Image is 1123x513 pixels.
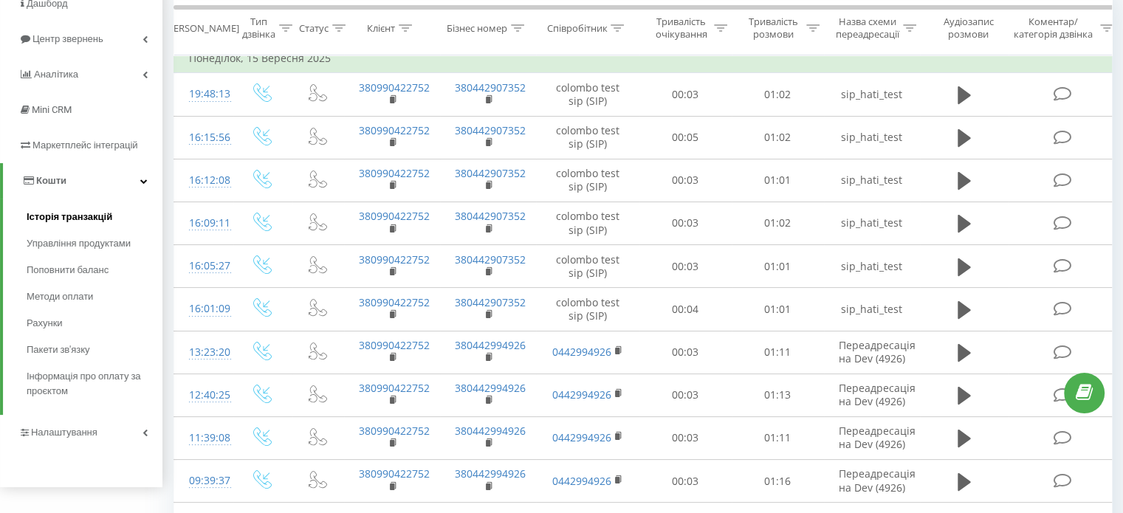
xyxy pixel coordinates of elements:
[189,80,219,109] div: 19:48:13
[27,263,109,278] span: Поповнити баланс
[359,381,430,395] a: 380990422752
[639,331,732,373] td: 00:03
[455,166,526,180] a: 380442907352
[36,175,66,186] span: Кошти
[27,236,131,251] span: Управління продуктами
[732,373,824,416] td: 01:13
[824,288,920,331] td: sip_hati_test
[824,460,920,503] td: Переадресація на Dev (4926)
[536,245,639,288] td: colombo test sip (SIP)
[359,80,430,94] a: 380990422752
[732,202,824,244] td: 01:02
[536,116,639,159] td: colombo test sip (SIP)
[824,331,920,373] td: Переадресація на Dev (4926)
[552,430,611,444] a: 0442994926
[174,44,1119,73] td: Понеділок, 15 Вересня 2025
[299,21,329,34] div: Статус
[732,73,824,116] td: 01:02
[536,73,639,116] td: colombo test sip (SIP)
[732,288,824,331] td: 01:01
[189,295,219,323] div: 16:01:09
[32,140,138,151] span: Маркетплейс інтеграцій
[189,252,219,280] div: 16:05:27
[367,21,395,34] div: Клієнт
[359,123,430,137] a: 380990422752
[359,252,430,266] a: 380990422752
[27,310,162,337] a: Рахунки
[27,337,162,363] a: Пакети зв'язку
[824,245,920,288] td: sip_hati_test
[732,159,824,202] td: 01:01
[455,381,526,395] a: 380442994926
[359,466,430,481] a: 380990422752
[27,289,93,304] span: Методи оплати
[546,21,607,34] div: Співробітник
[639,202,732,244] td: 00:03
[32,33,103,44] span: Центр звернень
[359,166,430,180] a: 380990422752
[189,338,219,367] div: 13:23:20
[189,123,219,152] div: 16:15:56
[824,116,920,159] td: sip_hati_test
[27,210,112,224] span: Історія транзакцій
[455,252,526,266] a: 380442907352
[165,21,239,34] div: [PERSON_NAME]
[732,116,824,159] td: 01:02
[536,288,639,331] td: colombo test sip (SIP)
[359,295,430,309] a: 380990422752
[639,288,732,331] td: 00:04
[824,202,920,244] td: sip_hati_test
[455,466,526,481] a: 380442994926
[639,73,732,116] td: 00:03
[836,16,899,41] div: Назва схеми переадресації
[27,283,162,310] a: Методи оплати
[455,338,526,352] a: 380442994926
[639,416,732,459] td: 00:03
[552,474,611,488] a: 0442994926
[536,159,639,202] td: colombo test sip (SIP)
[455,123,526,137] a: 380442907352
[639,245,732,288] td: 00:03
[189,381,219,410] div: 12:40:25
[189,166,219,195] div: 16:12:08
[27,204,162,230] a: Історія транзакцій
[455,424,526,438] a: 380442994926
[732,416,824,459] td: 01:11
[639,373,732,416] td: 00:03
[824,373,920,416] td: Переадресація на Dev (4926)
[27,257,162,283] a: Поповнити баланс
[359,424,430,438] a: 380990422752
[242,16,275,41] div: Тип дзвінка
[536,202,639,244] td: colombo test sip (SIP)
[1010,16,1096,41] div: Коментар/категорія дзвінка
[32,104,72,115] span: Mini CRM
[189,466,219,495] div: 09:39:37
[27,363,162,404] a: Інформація про оплату за проєктом
[3,163,162,199] a: Кошти
[27,316,63,331] span: Рахунки
[639,460,732,503] td: 00:03
[744,16,803,41] div: Тривалість розмови
[639,116,732,159] td: 00:05
[189,209,219,238] div: 16:09:11
[824,73,920,116] td: sip_hati_test
[552,388,611,402] a: 0442994926
[359,209,430,223] a: 380990422752
[34,69,78,80] span: Аналiтика
[359,338,430,352] a: 380990422752
[933,16,1004,41] div: Аудіозапис розмови
[455,80,526,94] a: 380442907352
[732,331,824,373] td: 01:11
[31,427,97,438] span: Налаштування
[189,424,219,452] div: 11:39:08
[639,159,732,202] td: 00:03
[447,21,507,34] div: Бізнес номер
[552,345,611,359] a: 0442994926
[732,245,824,288] td: 01:01
[27,342,90,357] span: Пакети зв'язку
[455,295,526,309] a: 380442907352
[732,460,824,503] td: 01:16
[27,230,162,257] a: Управління продуктами
[652,16,710,41] div: Тривалість очікування
[27,369,155,399] span: Інформація про оплату за проєктом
